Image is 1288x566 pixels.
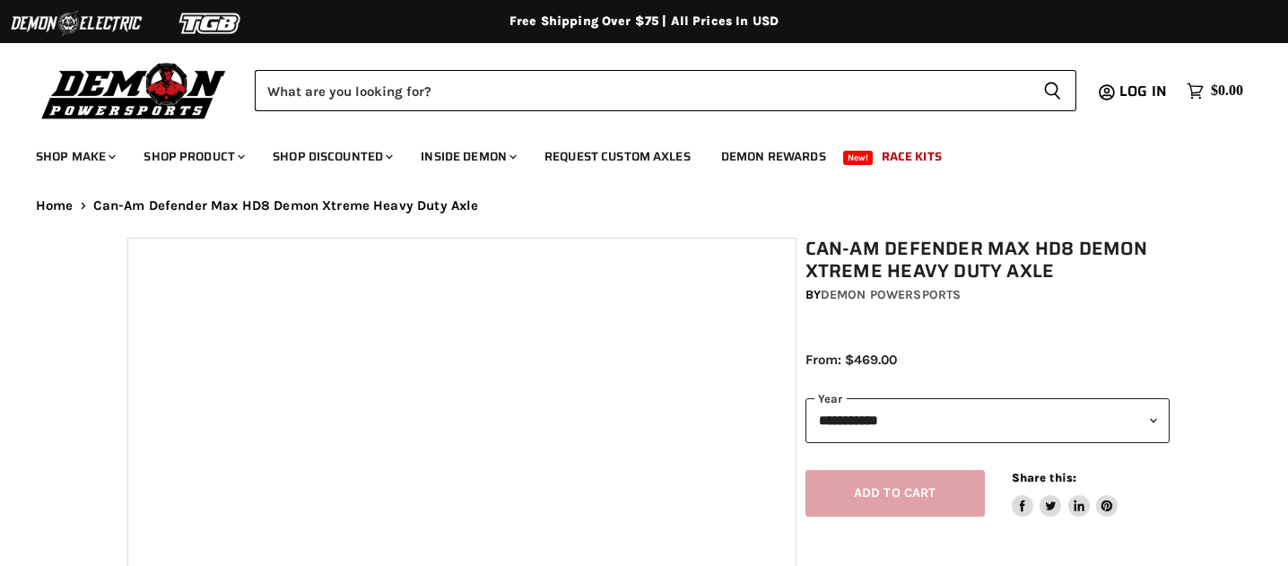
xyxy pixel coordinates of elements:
a: Demon Powersports [821,287,961,302]
span: Log in [1119,80,1167,102]
span: Can-Am Defender Max HD8 Demon Xtreme Heavy Duty Axle [93,198,479,213]
input: Search [255,70,1029,111]
a: Shop Discounted [259,138,404,175]
img: Demon Powersports [36,58,232,122]
a: Log in [1111,83,1178,100]
span: Share this: [1012,471,1076,484]
select: year [805,398,1171,442]
img: TGB Logo 2 [144,6,278,40]
a: Inside Demon [407,138,527,175]
span: $0.00 [1211,83,1243,100]
img: Demon Electric Logo 2 [9,6,144,40]
h1: Can-Am Defender Max HD8 Demon Xtreme Heavy Duty Axle [805,238,1171,283]
a: Shop Make [22,138,126,175]
a: Home [36,198,74,213]
a: Demon Rewards [708,138,840,175]
a: Race Kits [868,138,955,175]
ul: Main menu [22,131,1239,175]
div: by [805,285,1171,305]
a: Request Custom Axles [531,138,704,175]
span: From: $469.00 [805,352,897,368]
span: New! [843,151,874,165]
aside: Share this: [1012,470,1118,518]
a: $0.00 [1178,78,1252,104]
button: Search [1029,70,1076,111]
a: Shop Product [130,138,256,175]
form: Product [255,70,1076,111]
